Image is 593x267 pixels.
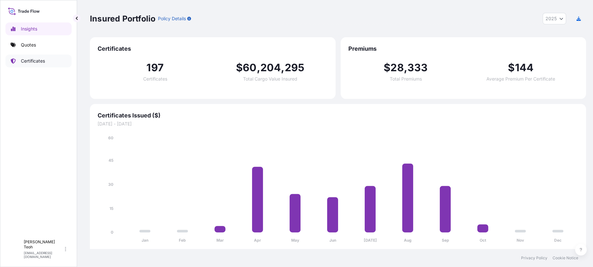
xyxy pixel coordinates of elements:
a: Certificates [5,55,72,67]
tspan: Oct [480,238,486,243]
tspan: Jun [329,238,336,243]
span: D [13,246,17,252]
tspan: 30 [108,182,113,187]
span: , [404,63,407,73]
span: Premiums [348,45,579,53]
tspan: May [291,238,300,243]
tspan: [DATE] [363,238,377,243]
p: [PERSON_NAME] Teoh [24,239,64,250]
p: Insights [21,26,37,32]
tspan: Jan [142,238,148,243]
tspan: Sep [441,238,449,243]
p: Policy Details [158,15,186,22]
span: Certificates Issued ($) [98,112,578,119]
span: Certificates [143,77,167,81]
span: 204 [260,63,281,73]
span: 197 [146,63,164,73]
p: Quotes [21,42,36,48]
a: Insights [5,22,72,35]
tspan: Apr [254,238,261,243]
span: , [257,63,260,73]
button: Year Selector [543,13,566,24]
span: 295 [284,63,304,73]
span: 60 [243,63,257,73]
tspan: 15 [109,206,113,211]
tspan: Mar [216,238,224,243]
span: $ [384,63,390,73]
span: $ [508,63,515,73]
span: , [281,63,284,73]
span: Total Premiums [390,77,422,81]
a: Privacy Policy [521,255,547,261]
span: 2025 [545,15,557,22]
p: Certificates [21,58,45,64]
tspan: 60 [108,135,113,140]
span: $ [236,63,243,73]
tspan: Nov [517,238,524,243]
span: 144 [515,63,534,73]
tspan: 45 [109,158,113,163]
span: 28 [390,63,404,73]
tspan: 0 [111,230,113,235]
tspan: Feb [179,238,186,243]
span: Certificates [98,45,328,53]
a: Cookie Notice [553,255,578,261]
span: Total Cargo Value Insured [243,77,297,81]
span: 333 [407,63,428,73]
tspan: Aug [404,238,412,243]
a: Quotes [5,39,72,51]
p: Insured Portfolio [90,13,155,24]
span: Average Premium Per Certificate [486,77,555,81]
span: [DATE] - [DATE] [98,121,578,127]
tspan: Dec [554,238,562,243]
p: [EMAIL_ADDRESS][DOMAIN_NAME] [24,251,64,259]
